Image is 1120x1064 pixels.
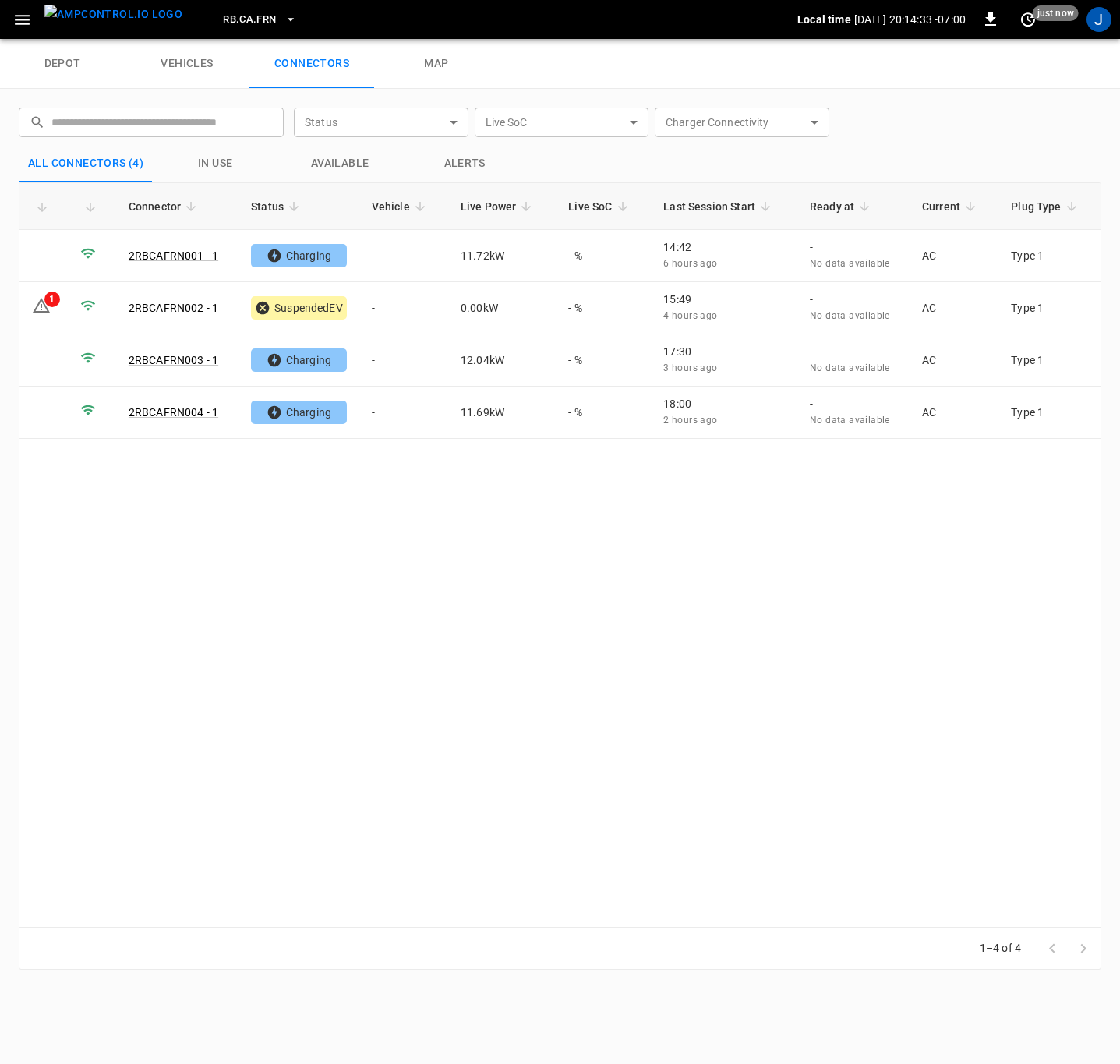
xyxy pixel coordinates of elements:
button: in use [153,145,277,182]
p: 18:00 [663,396,785,412]
span: Live SoC [568,197,632,216]
img: ampcontrol.io logo [44,5,182,24]
span: No data available [810,310,890,321]
td: AC [910,387,998,439]
td: - % [556,387,651,439]
a: 2RBCAFRN002 - 1 [129,302,218,314]
td: AC [910,334,998,387]
span: 4 hours ago [663,310,717,321]
td: Type 1 [998,230,1101,282]
td: - [359,282,448,334]
a: vehicles [125,39,249,89]
span: Current [922,197,980,216]
span: Connector [129,197,201,216]
a: 2RBCAFRN004 - 1 [129,406,218,419]
td: AC [910,282,998,334]
p: - [810,396,897,412]
p: 1–4 of 4 [980,940,1021,956]
span: Last Session Start [663,197,776,216]
button: set refresh interval [1016,7,1041,32]
span: 6 hours ago [663,258,717,269]
p: - [810,344,897,359]
button: All Connectors (4) [19,145,153,182]
p: 17:30 [663,344,785,359]
div: 1 [44,292,60,307]
p: - [810,292,897,307]
p: 14:42 [663,239,785,255]
td: Type 1 [998,387,1101,439]
td: - % [556,230,651,282]
button: RB.CA.FRN [217,5,302,35]
span: Live Power [461,197,537,216]
td: 0.00 kW [448,282,556,334]
button: Alerts [402,145,527,182]
td: - [359,230,448,282]
td: Type 1 [998,282,1101,334]
a: map [374,39,499,89]
div: Charging [251,244,347,267]
a: 2RBCAFRN001 - 1 [129,249,218,262]
span: Vehicle [372,197,430,216]
div: Charging [251,401,347,424]
div: SuspendedEV [251,296,347,320]
div: Charging [251,348,347,372]
td: - % [556,334,651,387]
td: AC [910,230,998,282]
span: 2 hours ago [663,415,717,426]
span: Status [251,197,304,216]
span: just now [1033,5,1079,21]
td: - [359,387,448,439]
td: Type 1 [998,334,1101,387]
a: 2RBCAFRN003 - 1 [129,354,218,366]
td: - % [556,282,651,334]
span: No data available [810,258,890,269]
div: profile-icon [1086,7,1111,32]
span: Ready at [810,197,874,216]
td: 11.72 kW [448,230,556,282]
a: connectors [249,39,374,89]
p: 15:49 [663,292,785,307]
td: 12.04 kW [448,334,556,387]
span: No data available [810,362,890,373]
td: - [359,334,448,387]
p: - [810,239,897,255]
p: [DATE] 20:14:33 -07:00 [854,12,966,27]
p: Local time [797,12,851,27]
span: RB.CA.FRN [223,11,276,29]
td: 11.69 kW [448,387,556,439]
span: 3 hours ago [663,362,717,373]
span: No data available [810,415,890,426]
button: Available [277,145,402,182]
span: Plug Type [1011,197,1081,216]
